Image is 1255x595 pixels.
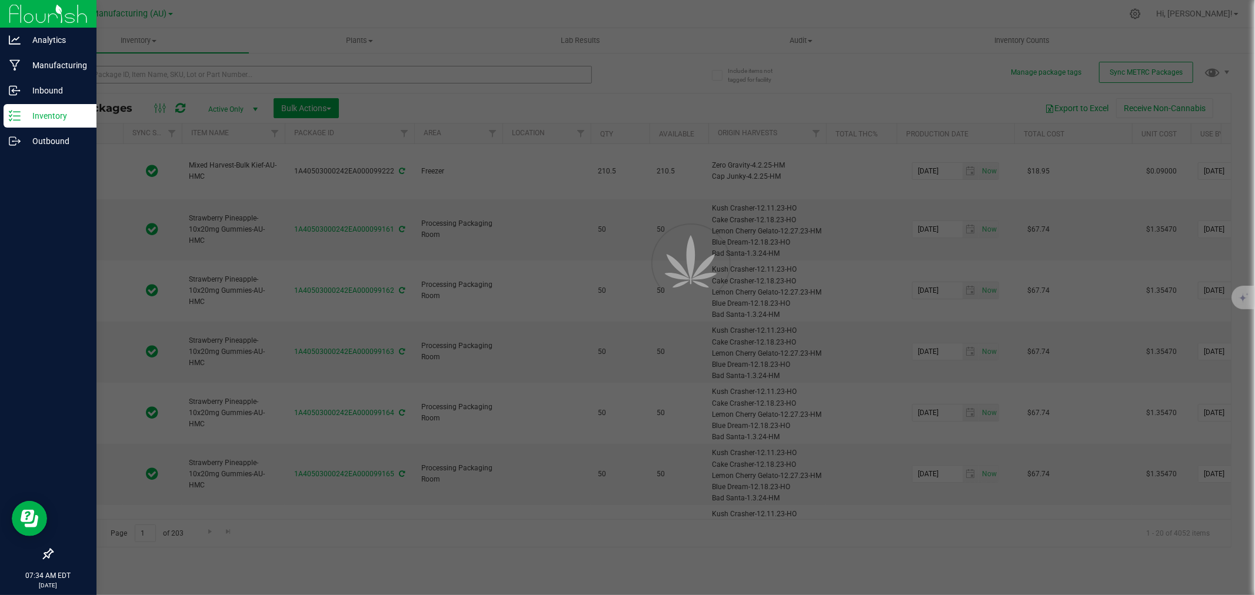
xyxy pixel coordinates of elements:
[21,109,91,123] p: Inventory
[9,59,21,71] inline-svg: Manufacturing
[21,83,91,98] p: Inbound
[5,570,91,581] p: 07:34 AM EDT
[12,501,47,536] iframe: Resource center
[9,135,21,147] inline-svg: Outbound
[9,110,21,122] inline-svg: Inventory
[9,85,21,96] inline-svg: Inbound
[5,581,91,590] p: [DATE]
[9,34,21,46] inline-svg: Analytics
[21,58,91,72] p: Manufacturing
[21,134,91,148] p: Outbound
[21,33,91,47] p: Analytics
